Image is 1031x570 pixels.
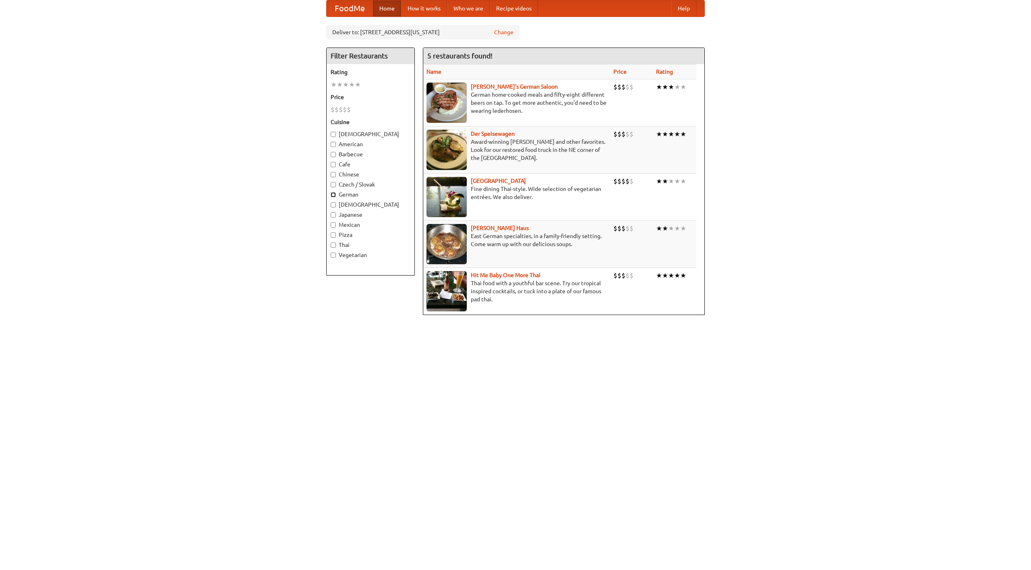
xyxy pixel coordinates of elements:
input: Vegetarian [331,253,336,258]
img: satay.jpg [426,177,467,217]
li: ★ [674,177,680,186]
a: How it works [401,0,447,17]
a: [PERSON_NAME] Haus [471,225,529,231]
label: Pizza [331,231,410,239]
li: ★ [656,83,662,91]
input: [DEMOGRAPHIC_DATA] [331,132,336,137]
li: $ [343,105,347,114]
li: ★ [674,271,680,280]
img: kohlhaus.jpg [426,224,467,264]
label: American [331,140,410,148]
li: ★ [680,83,686,91]
h5: Cuisine [331,118,410,126]
label: Japanese [331,211,410,219]
a: Who we are [447,0,490,17]
li: $ [621,177,625,186]
label: Vegetarian [331,251,410,259]
label: German [331,191,410,199]
a: [GEOGRAPHIC_DATA] [471,178,526,184]
label: Chinese [331,170,410,178]
li: $ [613,177,617,186]
img: esthers.jpg [426,83,467,123]
li: $ [629,83,634,91]
li: ★ [680,177,686,186]
img: babythai.jpg [426,271,467,311]
p: Fine dining Thai-style. Wide selection of vegetarian entrées. We also deliver. [426,185,607,201]
li: ★ [331,80,337,89]
input: Pizza [331,232,336,238]
label: [DEMOGRAPHIC_DATA] [331,201,410,209]
li: ★ [343,80,349,89]
li: ★ [662,271,668,280]
a: Home [373,0,401,17]
li: ★ [668,271,674,280]
li: $ [617,224,621,233]
label: Barbecue [331,150,410,158]
li: $ [629,177,634,186]
a: Price [613,68,627,75]
p: Award-winning [PERSON_NAME] and other favorites. Look for our restored food truck in the NE corne... [426,138,607,162]
li: $ [621,271,625,280]
input: Japanese [331,212,336,218]
li: ★ [349,80,355,89]
a: Change [494,28,513,36]
a: Hit Me Baby One More Thai [471,272,540,278]
p: Thai food with a youthful bar scene. Try our tropical inspired cocktails, or tuck into a plate of... [426,279,607,303]
li: $ [339,105,343,114]
li: ★ [674,130,680,139]
li: ★ [656,177,662,186]
li: ★ [674,224,680,233]
li: $ [621,83,625,91]
li: ★ [674,83,680,91]
li: $ [617,130,621,139]
li: ★ [656,271,662,280]
li: $ [625,177,629,186]
li: ★ [680,224,686,233]
h5: Price [331,93,410,101]
li: ★ [680,130,686,139]
li: $ [625,83,629,91]
li: ★ [668,177,674,186]
b: Der Speisewagen [471,131,515,137]
label: Cafe [331,160,410,168]
li: $ [625,271,629,280]
li: $ [331,105,335,114]
li: $ [617,177,621,186]
li: ★ [656,130,662,139]
label: [DEMOGRAPHIC_DATA] [331,130,410,138]
li: $ [621,130,625,139]
label: Mexican [331,221,410,229]
input: Mexican [331,222,336,228]
b: [PERSON_NAME]'s German Saloon [471,83,558,90]
h5: Rating [331,68,410,76]
li: ★ [337,80,343,89]
li: $ [613,130,617,139]
li: ★ [656,224,662,233]
li: ★ [662,130,668,139]
li: ★ [668,130,674,139]
li: $ [629,271,634,280]
a: Name [426,68,441,75]
h4: Filter Restaurants [327,48,414,64]
li: ★ [668,83,674,91]
input: [DEMOGRAPHIC_DATA] [331,202,336,207]
ng-pluralize: 5 restaurants found! [427,52,493,60]
li: $ [621,224,625,233]
a: Help [671,0,696,17]
li: ★ [662,83,668,91]
li: ★ [662,177,668,186]
li: $ [629,130,634,139]
li: $ [613,224,617,233]
li: $ [625,130,629,139]
li: $ [617,83,621,91]
img: speisewagen.jpg [426,130,467,170]
input: Cafe [331,162,336,167]
input: Czech / Slovak [331,182,336,187]
p: East German specialties, in a family-friendly setting. Come warm up with our delicious soups. [426,232,607,248]
a: Rating [656,68,673,75]
li: $ [335,105,339,114]
li: ★ [662,224,668,233]
li: ★ [668,224,674,233]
